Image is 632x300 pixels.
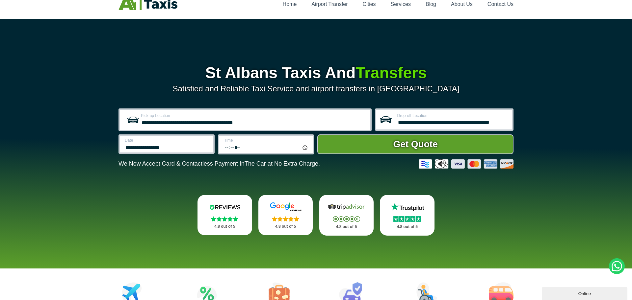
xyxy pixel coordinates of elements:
[118,65,513,81] h1: St Albans Taxis And
[451,1,473,7] a: About Us
[245,160,320,167] span: The Car at No Extra Charge.
[387,223,427,231] p: 4.8 out of 5
[487,1,513,7] a: Contact Us
[333,216,360,222] img: Stars
[317,134,513,154] button: Get Quote
[397,114,509,118] label: Drop-off Location
[205,222,245,231] p: 4.8 out of 5
[393,216,421,222] img: Stars
[258,195,313,235] a: Google Stars 4.8 out of 5
[118,160,320,167] p: We Now Accept Card & Contactless Payment In
[311,1,348,7] a: Airport Transfer
[205,202,245,212] img: Reviews.io
[380,195,434,236] a: Trustpilot Stars 4.8 out of 5
[387,202,427,212] img: Trustpilot
[283,1,297,7] a: Home
[319,195,374,236] a: Tripadvisor Stars 4.8 out of 5
[363,1,376,7] a: Cities
[266,222,306,231] p: 4.8 out of 5
[224,138,309,142] label: Time
[197,195,252,235] a: Reviews.io Stars 4.8 out of 5
[272,216,299,221] img: Stars
[355,64,427,81] span: Transfers
[426,1,436,7] a: Blog
[141,114,366,118] label: Pick-up Location
[327,223,367,231] p: 4.8 out of 5
[391,1,411,7] a: Services
[125,138,209,142] label: Date
[542,286,629,300] iframe: chat widget
[419,159,513,169] img: Credit And Debit Cards
[266,202,305,212] img: Google
[118,84,513,93] p: Satisfied and Reliable Taxi Service and airport transfers in [GEOGRAPHIC_DATA]
[327,202,366,212] img: Tripadvisor
[211,216,238,221] img: Stars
